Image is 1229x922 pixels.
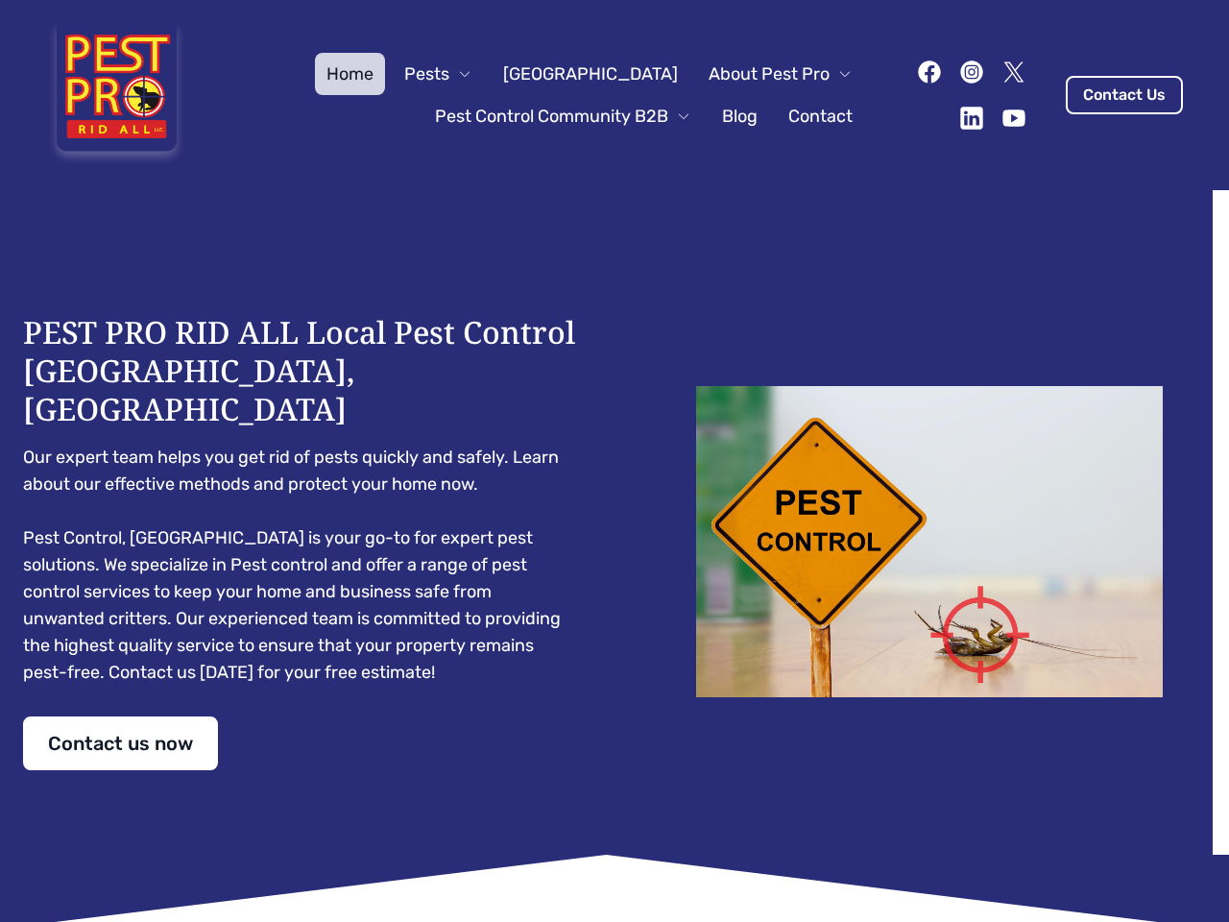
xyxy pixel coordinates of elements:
a: Contact Us [1066,76,1183,114]
img: Pest Pro Rid All [46,23,187,167]
a: Home [315,53,385,95]
pre: Our expert team helps you get rid of pests quickly and safely. Learn about our effective methods ... [23,444,576,686]
img: Dead cockroach on floor with caution sign pest control [653,386,1206,697]
span: Pests [404,61,449,87]
button: Pest Control Community B2B [423,95,703,137]
span: About Pest Pro [709,61,830,87]
a: Blog [711,95,769,137]
span: Pest Control Community B2B [435,103,668,130]
a: Contact us now [23,716,218,770]
a: Contact [777,95,864,137]
h1: PEST PRO RID ALL Local Pest Control [GEOGRAPHIC_DATA], [GEOGRAPHIC_DATA] [23,313,576,428]
button: About Pest Pro [697,53,864,95]
button: Pests [393,53,484,95]
a: [GEOGRAPHIC_DATA] [492,53,689,95]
